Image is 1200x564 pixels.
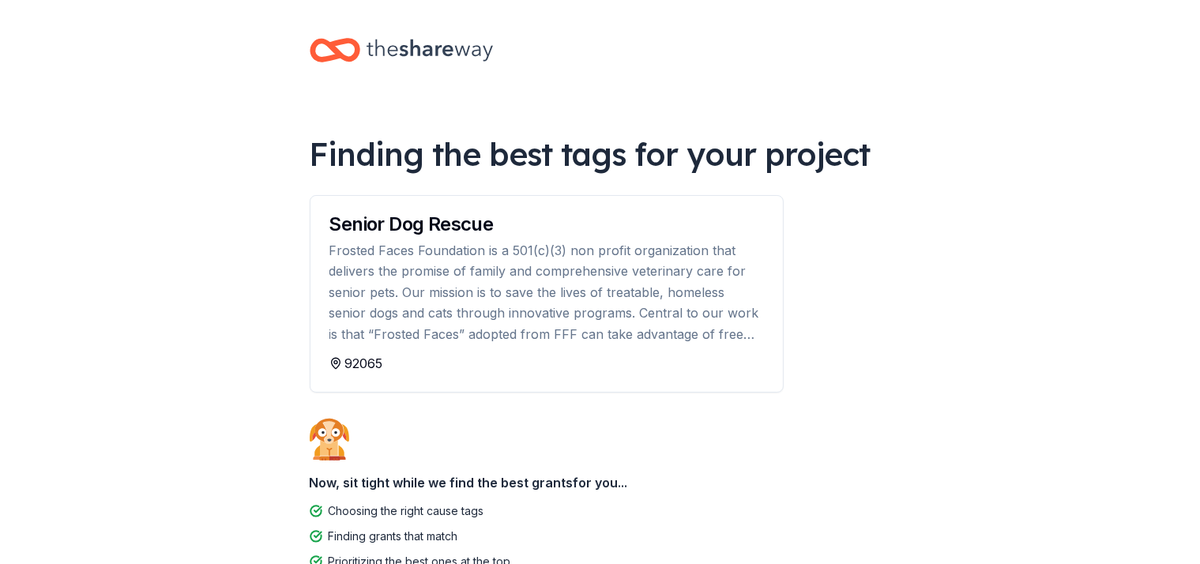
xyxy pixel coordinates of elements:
div: Now, sit tight while we find the best grants for you... [310,467,891,498]
div: Finding the best tags for your project [310,132,891,176]
div: Choosing the right cause tags [329,502,484,521]
div: Finding grants that match [329,527,458,546]
img: Dog waiting patiently [310,418,349,461]
div: 92065 [329,354,764,373]
div: Frosted Faces Foundation is a 501(c)(3) non profit organization that delivers the promise of fami... [329,240,764,344]
div: Senior Dog Rescue [329,215,764,234]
